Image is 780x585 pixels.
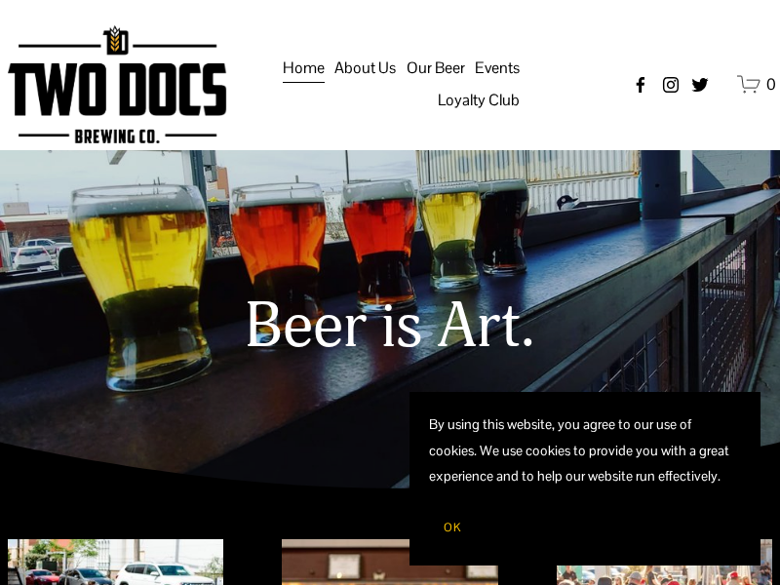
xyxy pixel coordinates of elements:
a: folder dropdown [407,52,465,85]
a: folder dropdown [438,85,520,118]
span: Events [475,54,520,83]
span: About Us [334,54,396,83]
a: folder dropdown [334,52,396,85]
a: instagram-unauth [661,75,681,95]
span: Loyalty Club [438,86,520,115]
a: Home [283,52,325,85]
a: 0 items in cart [737,72,776,97]
a: Facebook [631,75,650,95]
span: OK [444,520,461,535]
h1: Beer is Art. [11,292,769,363]
span: 0 [766,74,776,95]
section: Cookie banner [409,392,760,565]
button: OK [429,509,476,546]
span: Our Beer [407,54,465,83]
p: By using this website, you agree to our use of cookies. We use cookies to provide you with a grea... [429,411,741,489]
img: Two Docs Brewing Co. [8,25,226,143]
a: twitter-unauth [690,75,710,95]
a: folder dropdown [475,52,520,85]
